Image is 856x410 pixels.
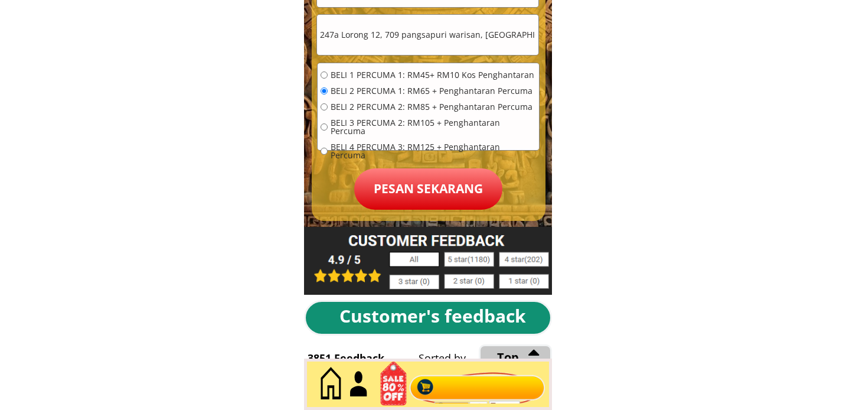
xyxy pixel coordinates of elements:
div: Top [497,348,603,367]
div: Sorted by [419,350,695,367]
p: Pesan sekarang [354,168,502,210]
span: BELI 4 PERCUMA 3: RM125 + Penghantaran Percuma [331,143,536,160]
span: BELI 3 PERCUMA 2: RM105 + Penghantaran Percuma [331,119,536,135]
input: Alamat [317,15,538,55]
span: BELI 2 PERCUMA 1: RM65 + Penghantaran Percuma [331,87,536,95]
div: Customer's feedback [339,302,535,330]
div: 3851 Feedback [308,350,401,367]
span: BELI 2 PERCUMA 2: RM85 + Penghantaran Percuma [331,103,536,111]
span: BELI 1 PERCUMA 1: RM45+ RM10 Kos Penghantaran [331,71,536,79]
